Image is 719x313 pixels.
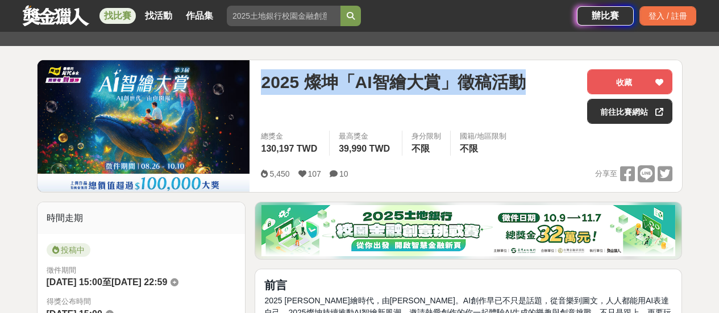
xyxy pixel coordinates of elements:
div: 身分限制 [412,131,441,142]
span: 10 [339,169,348,178]
span: [DATE] 22:59 [111,277,167,287]
span: 不限 [412,144,430,153]
a: 找活動 [140,8,177,24]
span: 分享至 [595,165,617,182]
a: 辦比賽 [577,6,634,26]
div: 國籍/地區限制 [460,131,506,142]
img: Cover Image [38,60,250,191]
span: 得獎公布時間 [47,296,236,307]
img: d20b4788-230c-4a26-8bab-6e291685a538.png [261,205,675,256]
div: 時間走期 [38,202,246,234]
span: 2025 燦坤「AI智繪大賞」徵稿活動 [261,69,525,95]
span: 130,197 TWD [261,144,317,153]
strong: 前言 [264,279,287,291]
span: [DATE] 15:00 [47,277,102,287]
a: 作品集 [181,8,218,24]
button: 收藏 [587,69,672,94]
span: 總獎金 [261,131,320,142]
input: 2025土地銀行校園金融創意挑戰賽：從你出發 開啟智慧金融新頁 [227,6,340,26]
span: 不限 [460,144,478,153]
span: 投稿中 [47,243,90,257]
span: 5,450 [269,169,289,178]
a: 找比賽 [99,8,136,24]
div: 登入 / 註冊 [639,6,696,26]
span: 最高獎金 [339,131,393,142]
span: 徵件期間 [47,266,76,274]
span: 至 [102,277,111,287]
span: 39,990 TWD [339,144,390,153]
span: 107 [308,169,321,178]
a: 前往比賽網站 [587,99,672,124]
